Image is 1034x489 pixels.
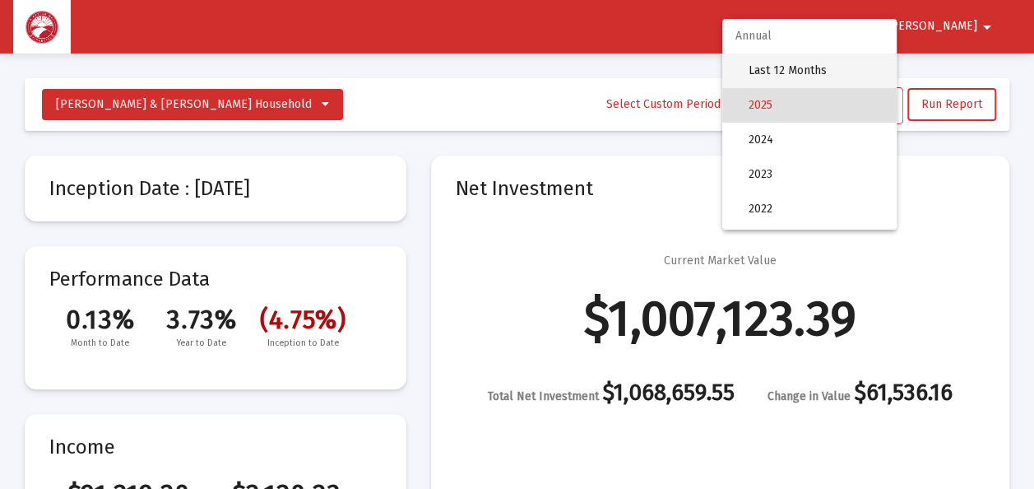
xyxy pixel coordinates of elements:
span: 2025 [749,88,883,123]
span: 2022 [749,192,883,226]
span: Last 12 Months [749,54,883,88]
span: 2024 [749,123,883,157]
span: 2021 [749,226,883,261]
span: 2023 [749,157,883,192]
span: Annual [722,19,897,54]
